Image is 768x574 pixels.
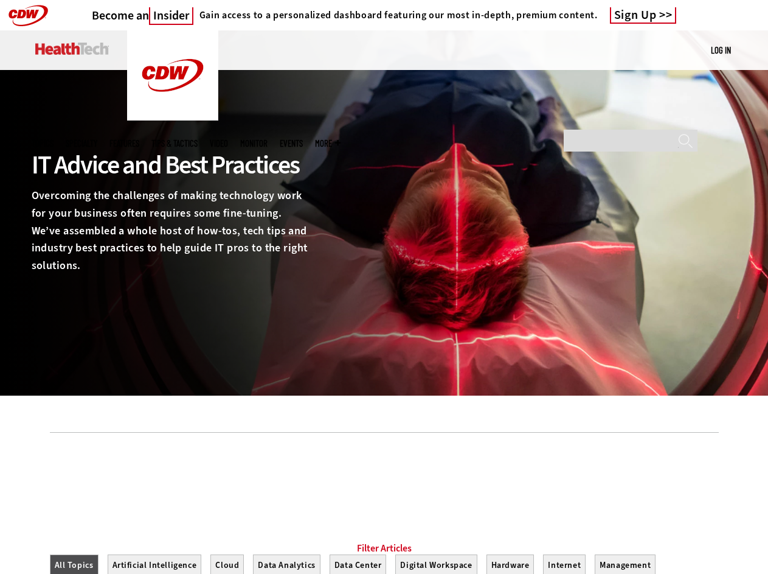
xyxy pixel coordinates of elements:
[32,187,314,275] p: Overcoming the challenges of making technology work for your business often requires some fine-tu...
[240,139,268,148] a: MonITor
[32,139,54,148] span: Topics
[92,8,193,23] a: Become anInsider
[163,451,606,506] iframe: advertisement
[210,139,228,148] a: Video
[127,30,218,121] img: Home
[66,139,97,148] span: Specialty
[92,8,193,23] h3: Become an
[127,111,218,124] a: CDW
[610,7,677,24] a: Sign Up
[315,139,341,148] span: More
[711,44,731,55] a: Log in
[35,43,109,55] img: Home
[711,44,731,57] div: User menu
[280,139,303,148] a: Events
[149,7,193,25] span: Insider
[193,9,598,21] a: Gain access to a personalized dashboard featuring our most in-depth, premium content.
[357,542,412,555] a: Filter Articles
[109,139,139,148] a: Features
[199,9,598,21] h4: Gain access to a personalized dashboard featuring our most in-depth, premium content.
[32,149,314,181] div: IT Advice and Best Practices
[151,139,198,148] a: Tips & Tactics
